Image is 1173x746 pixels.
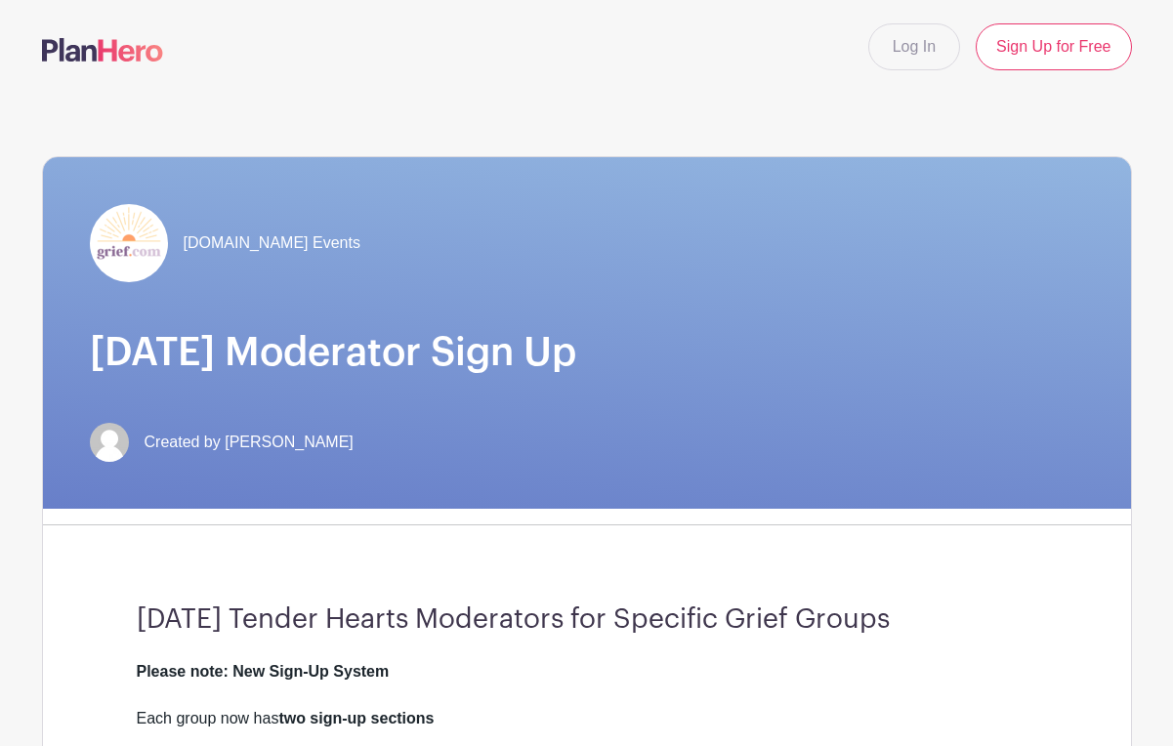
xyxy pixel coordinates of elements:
img: grief-logo-planhero.png [90,204,168,282]
strong: two sign-up sections [278,710,434,726]
h1: [DATE] Moderator Sign Up [90,329,1084,376]
h3: [DATE] Tender Hearts Moderators for Specific Grief Groups [137,603,1037,637]
img: logo-507f7623f17ff9eddc593b1ce0a138ce2505c220e1c5a4e2b4648c50719b7d32.svg [42,38,163,62]
strong: Please note: New Sign-Up System [137,663,390,680]
span: Created by [PERSON_NAME] [145,431,354,454]
a: Log In [868,23,960,70]
img: default-ce2991bfa6775e67f084385cd625a349d9dcbb7a52a09fb2fda1e96e2d18dcdb.png [90,423,129,462]
span: [DOMAIN_NAME] Events [184,231,360,255]
a: Sign Up for Free [976,23,1131,70]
